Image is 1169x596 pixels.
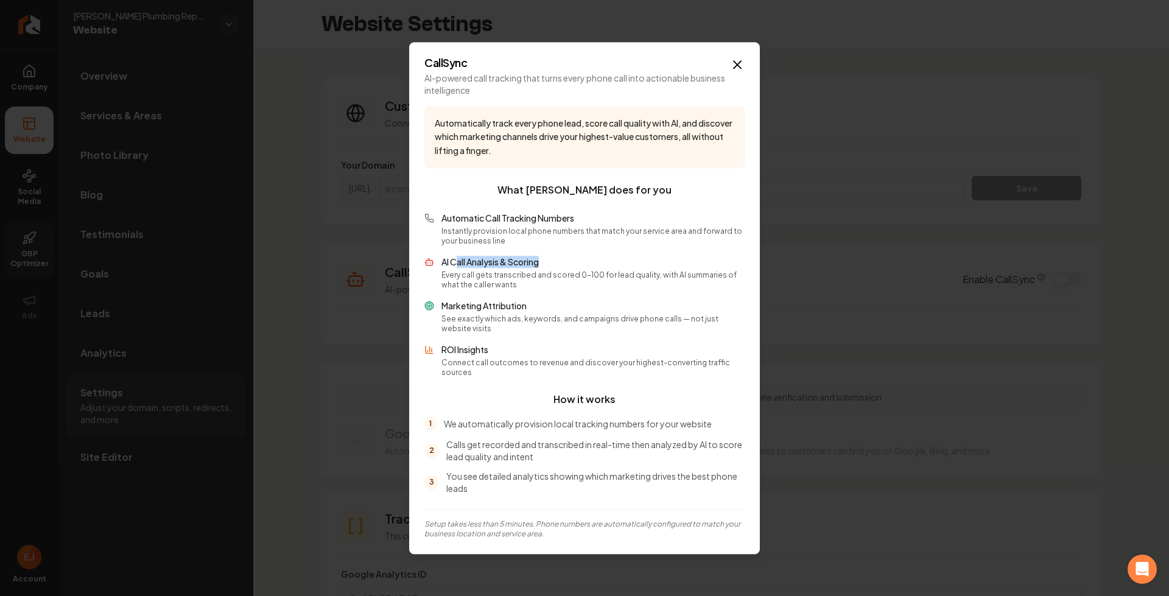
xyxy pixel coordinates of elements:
[424,475,439,489] span: 3
[441,343,745,356] p: ROI Insights
[424,443,439,458] span: 2
[441,226,745,246] p: Instantly provision local phone numbers that match your service area and forward to your business...
[435,116,734,158] p: Automatically track every phone lead, score call quality with AI, and discover which marketing ch...
[441,300,745,312] p: Marketing Attribution
[441,256,745,268] p: AI Call Analysis & Scoring
[446,438,745,463] p: Calls get recorded and transcribed in real-time then analyzed by AI to score lead quality and intent
[424,72,745,96] p: AI-powered call tracking that turns every phone call into actionable business intelligence
[441,270,745,290] p: Every call gets transcribed and scored 0-100 for lead quality, with AI summaries of what the call...
[424,57,745,68] h2: CallSync
[424,183,745,197] h3: What [PERSON_NAME] does for you
[424,519,745,539] p: Setup takes less than 5 minutes. Phone numbers are automatically configured to match your busines...
[441,212,745,224] p: Automatic Call Tracking Numbers
[446,470,745,494] p: You see detailed analytics showing which marketing drives the best phone leads
[441,314,745,334] p: See exactly which ads, keywords, and campaigns drive phone calls — not just website visits
[444,418,712,430] p: We automatically provision local tracking numbers for your website
[424,392,745,407] h3: How it works
[424,416,437,431] span: 1
[441,358,745,377] p: Connect call outcomes to revenue and discover your highest-converting traffic sources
